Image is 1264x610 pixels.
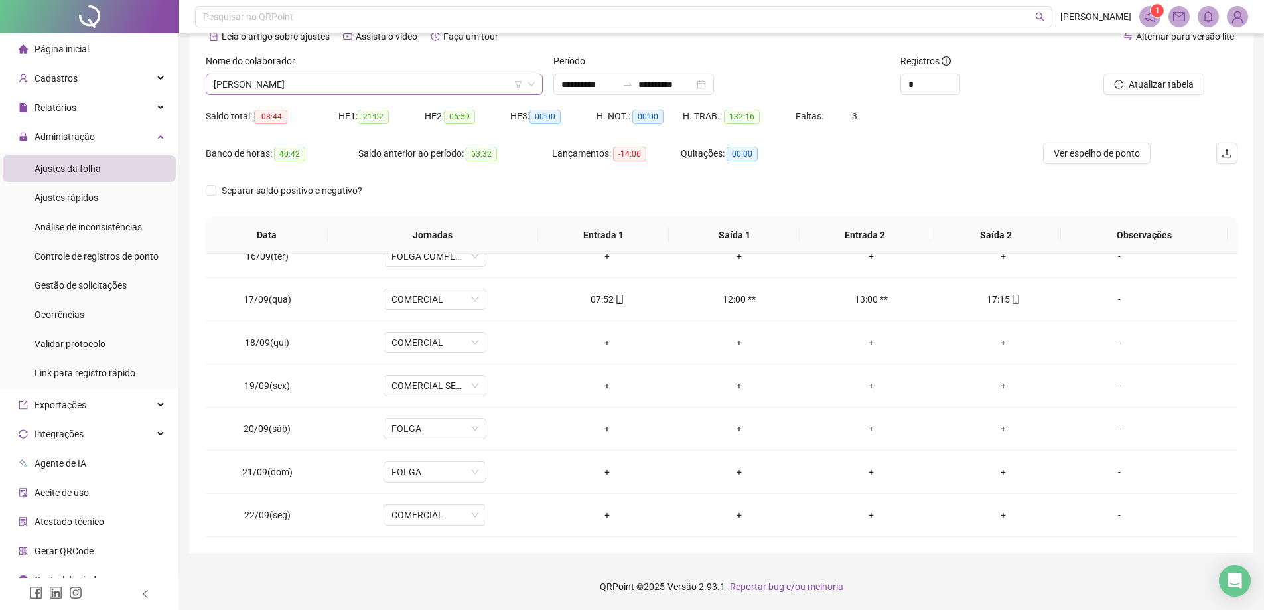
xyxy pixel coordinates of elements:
[1043,143,1151,164] button: Ver espelho de ponto
[683,109,796,124] div: H. TRAB.:
[724,110,760,124] span: 132:16
[19,44,28,54] span: home
[948,249,1059,264] div: +
[35,131,95,142] span: Administração
[948,421,1059,436] div: +
[391,462,478,482] span: FOLGA
[667,581,697,592] span: Versão
[1080,292,1159,307] div: -
[179,564,1264,610] footer: QRPoint © 2025 - 2.93.1 -
[1061,217,1228,254] th: Observações
[391,419,478,439] span: FOLGA
[669,217,800,254] th: Saída 1
[1123,32,1133,41] span: swap
[328,217,538,254] th: Jornadas
[684,465,795,479] div: +
[552,378,663,393] div: +
[19,132,28,141] span: lock
[35,400,86,410] span: Exportações
[244,423,291,434] span: 20/09(sáb)
[552,292,663,307] div: 07:52
[1035,12,1045,22] span: search
[19,517,28,526] span: solution
[391,505,478,525] span: COMERCIAL
[1114,80,1123,89] span: reload
[552,335,663,350] div: +
[1144,11,1156,23] span: notification
[796,111,825,121] span: Faltas:
[1228,7,1247,27] img: 80778
[214,74,535,94] span: EDNEI KAUÃ FARIA COSTA
[35,222,142,232] span: Análise de inconsistências
[206,217,328,254] th: Data
[1072,228,1217,242] span: Observações
[1080,508,1159,522] div: -
[141,589,150,599] span: left
[35,487,89,498] span: Aceite de uso
[527,80,535,88] span: down
[552,508,663,522] div: +
[816,378,927,393] div: +
[35,163,101,174] span: Ajustes da folha
[254,110,287,124] span: -08:44
[622,79,633,90] span: swap-right
[35,44,89,54] span: Página inicial
[681,146,809,161] div: Quitações:
[1080,465,1159,479] div: -
[514,80,522,88] span: filter
[391,376,478,396] span: COMERCIAL SEXTA FEIRA
[244,294,291,305] span: 17/09(qua)
[245,337,289,348] span: 18/09(qui)
[1080,249,1159,264] div: -
[35,251,159,262] span: Controle de registros de ponto
[632,110,664,124] span: 00:00
[69,586,82,599] span: instagram
[444,110,475,124] span: 06:59
[1151,4,1164,17] sup: 1
[816,421,927,436] div: +
[443,31,498,42] span: Faça um tour
[800,217,930,254] th: Entrada 2
[244,380,290,391] span: 19/09(sex)
[391,246,478,266] span: FOLGA COMPENSATÓRIA
[684,249,795,264] div: +
[242,467,293,477] span: 21/09(dom)
[1222,148,1232,159] span: upload
[35,368,135,378] span: Link para registro rápido
[358,146,552,161] div: Saldo anterior ao período:
[206,109,338,124] div: Saldo total:
[35,546,94,556] span: Gerar QRCode
[274,147,305,161] span: 40:42
[597,109,683,124] div: H. NOT.:
[343,32,352,41] span: youtube
[852,111,857,121] span: 3
[552,465,663,479] div: +
[622,79,633,90] span: to
[244,510,291,520] span: 22/09(seg)
[356,31,417,42] span: Assista o vídeo
[684,335,795,350] div: +
[19,400,28,410] span: export
[684,421,795,436] div: +
[1219,565,1251,597] div: Open Intercom Messenger
[1080,378,1159,393] div: -
[816,249,927,264] div: +
[538,217,669,254] th: Entrada 1
[391,333,478,352] span: COMERCIAL
[613,147,646,161] span: -14:06
[19,103,28,112] span: file
[35,280,127,291] span: Gestão de solicitações
[553,54,594,68] label: Período
[1173,11,1185,23] span: mail
[816,465,927,479] div: +
[1080,335,1159,350] div: -
[206,54,304,68] label: Nome do colaborador
[29,586,42,599] span: facebook
[948,465,1059,479] div: +
[35,309,84,320] span: Ocorrências
[431,32,440,41] span: history
[425,109,511,124] div: HE 2:
[466,147,497,161] span: 63:32
[948,292,1059,307] div: 17:15
[19,575,28,585] span: info-circle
